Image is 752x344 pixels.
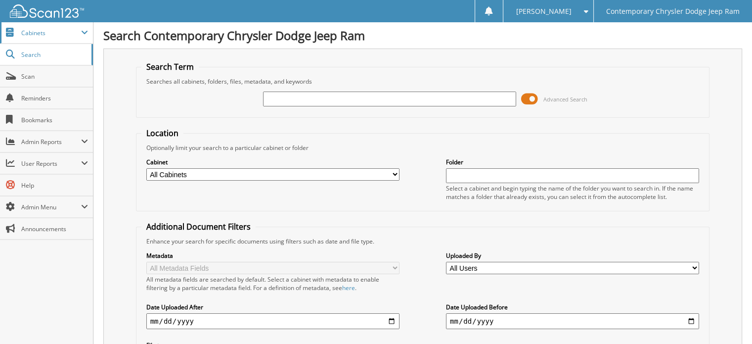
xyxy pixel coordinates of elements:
legend: Location [141,128,183,139]
span: Admin Reports [21,138,81,146]
div: Enhance your search for specific documents using filters such as date and file type. [141,237,705,246]
div: Searches all cabinets, folders, files, metadata, and keywords [141,77,705,86]
label: Folder [446,158,699,166]
label: Date Uploaded After [146,303,399,311]
input: end [446,313,699,329]
span: Bookmarks [21,116,88,124]
legend: Additional Document Filters [141,221,256,232]
h1: Search Contemporary Chrysler Dodge Jeep Ram [103,27,742,44]
div: Select a cabinet and begin typing the name of the folder you want to search in. If the name match... [446,184,699,201]
iframe: Chat Widget [703,296,752,344]
span: Reminders [21,94,88,102]
legend: Search Term [141,61,199,72]
span: Advanced Search [543,96,587,103]
span: [PERSON_NAME] [516,8,571,14]
label: Metadata [146,251,399,260]
label: Cabinet [146,158,399,166]
span: Scan [21,72,88,81]
span: User Reports [21,159,81,168]
span: Help [21,181,88,190]
label: Uploaded By [446,251,699,260]
div: All metadata fields are searched by default. Select a cabinet with metadata to enable filtering b... [146,275,399,292]
span: Admin Menu [21,203,81,211]
a: here [342,284,355,292]
input: start [146,313,399,329]
label: Date Uploaded Before [446,303,699,311]
span: Cabinets [21,29,81,37]
div: Optionally limit your search to a particular cabinet or folder [141,144,705,152]
span: Contemporary Chrysler Dodge Jeep Ram [606,8,740,14]
span: Announcements [21,225,88,233]
img: scan123-logo-white.svg [10,4,84,18]
span: Search [21,50,87,59]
